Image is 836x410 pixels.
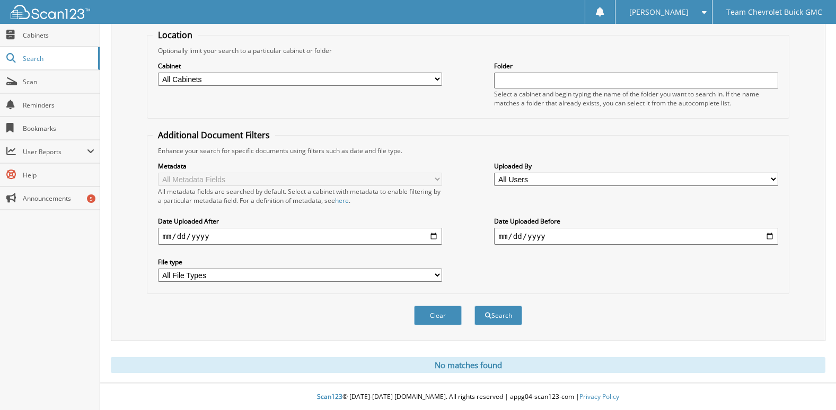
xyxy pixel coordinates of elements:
[153,129,275,141] legend: Additional Document Filters
[23,124,94,133] span: Bookmarks
[158,217,442,226] label: Date Uploaded After
[317,392,342,401] span: Scan123
[494,217,778,226] label: Date Uploaded Before
[23,171,94,180] span: Help
[87,194,95,203] div: 5
[23,77,94,86] span: Scan
[100,384,836,410] div: © [DATE]-[DATE] [DOMAIN_NAME]. All rights reserved | appg04-scan123-com |
[23,31,94,40] span: Cabinets
[158,228,442,245] input: start
[23,194,94,203] span: Announcements
[494,162,778,171] label: Uploaded By
[474,306,522,325] button: Search
[158,187,442,205] div: All metadata fields are searched by default. Select a cabinet with metadata to enable filtering b...
[158,61,442,70] label: Cabinet
[158,257,442,266] label: File type
[335,196,349,205] a: here
[23,101,94,110] span: Reminders
[629,9,689,15] span: [PERSON_NAME]
[23,147,87,156] span: User Reports
[726,9,822,15] span: Team Chevrolet Buick GMC
[11,5,90,19] img: scan123-logo-white.svg
[494,90,778,108] div: Select a cabinet and begin typing the name of the folder you want to search in. If the name match...
[153,29,198,41] legend: Location
[783,359,836,410] iframe: Chat Widget
[153,46,783,55] div: Optionally limit your search to a particular cabinet or folder
[111,357,825,373] div: No matches found
[153,146,783,155] div: Enhance your search for specific documents using filters such as date and file type.
[494,61,778,70] label: Folder
[23,54,93,63] span: Search
[158,162,442,171] label: Metadata
[414,306,462,325] button: Clear
[579,392,619,401] a: Privacy Policy
[494,228,778,245] input: end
